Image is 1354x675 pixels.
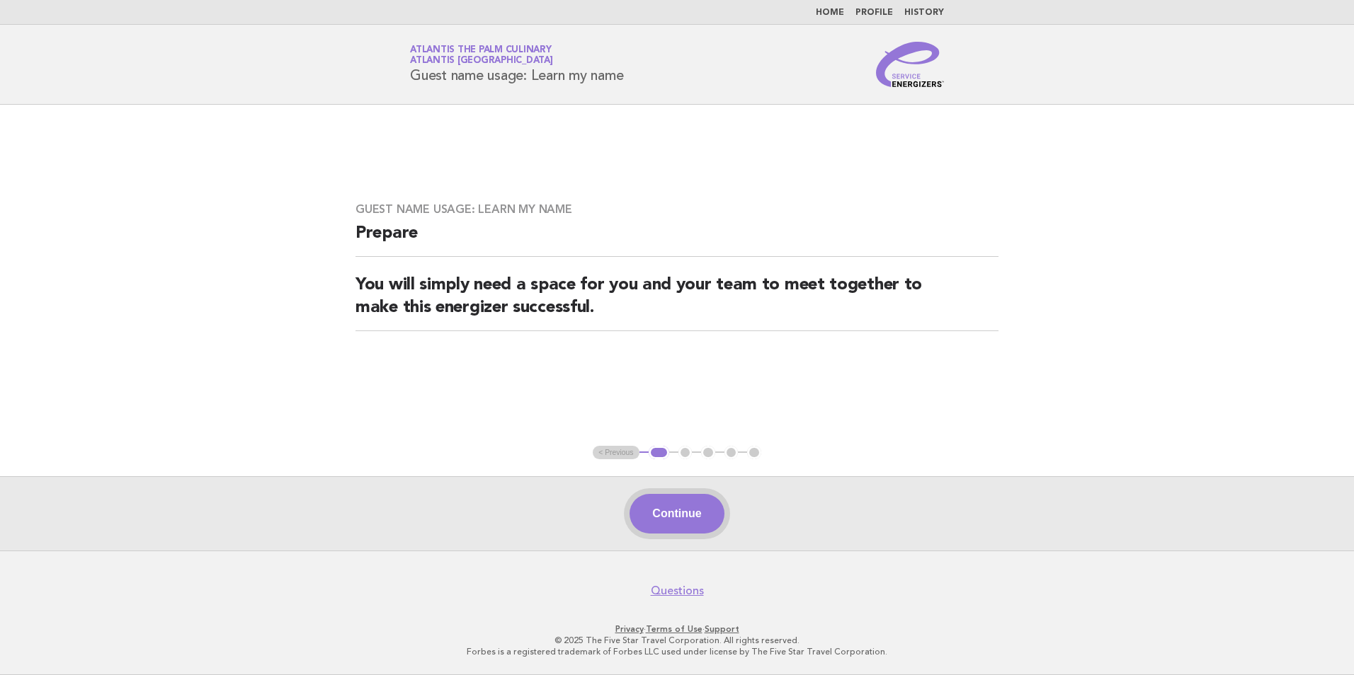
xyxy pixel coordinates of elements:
[355,222,999,257] h2: Prepare
[630,494,724,533] button: Continue
[646,624,702,634] a: Terms of Use
[855,8,893,17] a: Profile
[615,624,644,634] a: Privacy
[705,624,739,634] a: Support
[355,274,999,331] h2: You will simply need a space for you and your team to meet together to make this energizer succes...
[649,446,669,460] button: 1
[244,646,1110,657] p: Forbes is a registered trademark of Forbes LLC used under license by The Five Star Travel Corpora...
[355,202,999,217] h3: Guest name usage: Learn my name
[410,46,623,83] h1: Guest name usage: Learn my name
[244,623,1110,635] p: · ·
[651,584,704,598] a: Questions
[904,8,944,17] a: History
[816,8,844,17] a: Home
[876,42,944,87] img: Service Energizers
[244,635,1110,646] p: © 2025 The Five Star Travel Corporation. All rights reserved.
[410,57,553,66] span: Atlantis [GEOGRAPHIC_DATA]
[410,45,553,65] a: Atlantis The Palm CulinaryAtlantis [GEOGRAPHIC_DATA]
